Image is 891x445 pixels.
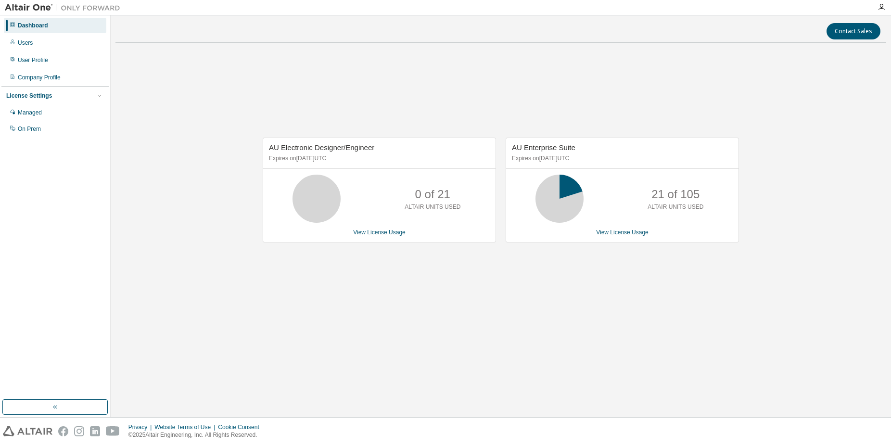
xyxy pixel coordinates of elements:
[128,423,154,431] div: Privacy
[18,56,48,64] div: User Profile
[106,426,120,436] img: youtube.svg
[58,426,68,436] img: facebook.svg
[415,186,450,203] p: 0 of 21
[18,125,41,133] div: On Prem
[269,143,374,152] span: AU Electronic Designer/Engineer
[648,203,703,211] p: ALTAIR UNITS USED
[74,426,84,436] img: instagram.svg
[154,423,218,431] div: Website Terms of Use
[3,426,52,436] img: altair_logo.svg
[128,431,265,439] p: © 2025 Altair Engineering, Inc. All Rights Reserved.
[218,423,265,431] div: Cookie Consent
[827,23,880,39] button: Contact Sales
[269,154,487,163] p: Expires on [DATE] UTC
[6,92,52,100] div: License Settings
[5,3,125,13] img: Altair One
[512,154,730,163] p: Expires on [DATE] UTC
[18,109,42,116] div: Managed
[90,426,100,436] img: linkedin.svg
[405,203,460,211] p: ALTAIR UNITS USED
[353,229,406,236] a: View License Usage
[512,143,575,152] span: AU Enterprise Suite
[18,39,33,47] div: Users
[18,22,48,29] div: Dashboard
[651,186,700,203] p: 21 of 105
[18,74,61,81] div: Company Profile
[596,229,649,236] a: View License Usage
